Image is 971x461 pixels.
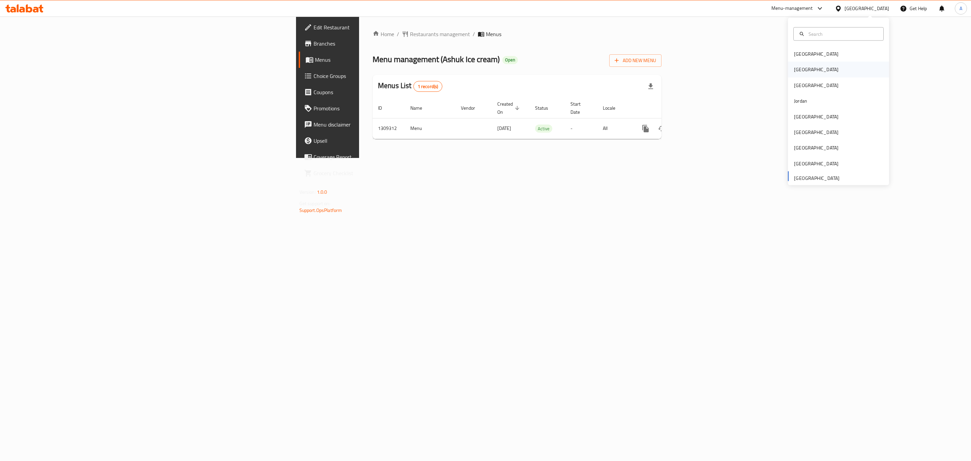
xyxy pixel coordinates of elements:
a: Menu disclaimer [299,116,458,133]
span: Coupons [314,88,453,96]
span: A [960,5,962,12]
span: Menus [486,30,501,38]
span: 1 record(s) [414,83,442,90]
span: 1.0.0 [317,188,327,196]
nav: breadcrumb [373,30,661,38]
div: Active [535,125,552,133]
a: Upsell [299,133,458,149]
td: - [565,118,597,139]
a: Coverage Report [299,149,458,165]
button: Add New Menu [609,54,661,67]
td: All [597,118,632,139]
span: Upsell [314,137,453,145]
a: Coupons [299,84,458,100]
span: ID [378,104,391,112]
span: Grocery Checklist [314,169,453,177]
a: Grocery Checklist [299,165,458,181]
span: Menus [315,56,453,64]
span: Active [535,125,552,133]
span: Choice Groups [314,72,453,80]
div: [GEOGRAPHIC_DATA] [794,81,838,89]
a: Support.OpsPlatform [299,206,342,215]
a: Promotions [299,100,458,116]
div: Menu-management [771,4,813,12]
div: Export file [643,78,659,94]
div: Jordan [794,97,807,105]
div: [GEOGRAPHIC_DATA] [794,66,838,73]
th: Actions [632,98,708,118]
span: Name [410,104,431,112]
span: Created On [497,100,522,116]
span: Branches [314,39,453,48]
div: [GEOGRAPHIC_DATA] [845,5,889,12]
a: Choice Groups [299,68,458,84]
button: more [638,120,654,137]
span: Status [535,104,557,112]
a: Edit Restaurant [299,19,458,35]
span: Promotions [314,104,453,112]
div: [GEOGRAPHIC_DATA] [794,129,838,136]
span: Version: [299,188,316,196]
span: Locale [603,104,624,112]
span: Vendor [461,104,484,112]
div: Open [502,56,518,64]
span: Edit Restaurant [314,23,453,31]
span: Get support on: [299,199,330,208]
div: [GEOGRAPHIC_DATA] [794,50,838,58]
h2: Menus List [378,81,442,92]
li: / [473,30,475,38]
button: Change Status [654,120,670,137]
a: Branches [299,35,458,52]
span: Menu disclaimer [314,120,453,129]
span: Open [502,57,518,63]
div: [GEOGRAPHIC_DATA] [794,113,838,120]
table: enhanced table [373,98,708,139]
input: Search [806,30,879,37]
a: Menus [299,52,458,68]
span: Coverage Report [314,153,453,161]
span: Start Date [570,100,589,116]
span: Add New Menu [615,56,656,65]
span: [DATE] [497,124,511,133]
div: [GEOGRAPHIC_DATA] [794,144,838,152]
div: [GEOGRAPHIC_DATA] [794,160,838,167]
